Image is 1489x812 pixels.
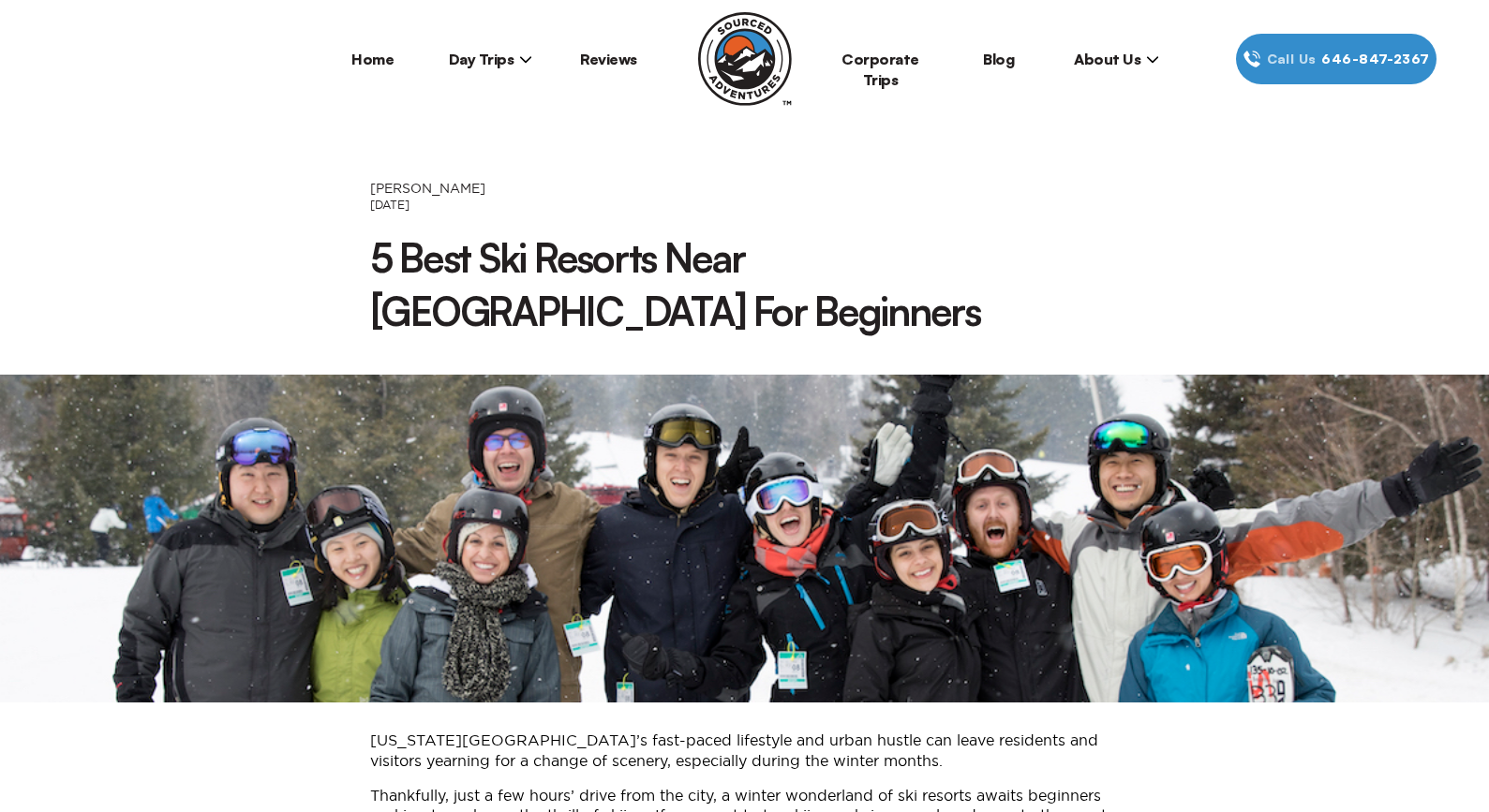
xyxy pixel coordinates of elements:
h2: [PERSON_NAME] [370,180,1120,198]
p: [US_STATE][GEOGRAPHIC_DATA]’s fast-paced lifestyle and urban hustle can leave residents and visit... [370,731,1120,771]
span: About Us [1074,50,1159,68]
a: Home [351,50,394,68]
a: Blog [983,50,1014,68]
a: Corporate Trips [841,50,919,89]
h1: 5 Best Ski Resorts Near [GEOGRAPHIC_DATA] For Beginners [370,231,1120,337]
h3: [DATE] [370,198,1120,213]
a: Reviews [580,50,637,68]
a: Call Us646‍-847‍-2367 [1236,34,1437,84]
img: Sourced Adventures company logo [698,12,792,106]
span: 646‍-847‍-2367 [1321,49,1429,69]
span: Call Us [1261,49,1322,69]
span: Day Trips [449,50,533,68]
